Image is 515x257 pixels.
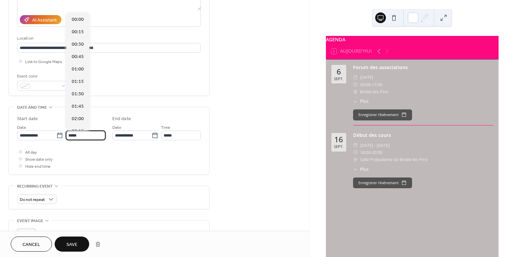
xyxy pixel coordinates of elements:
[72,103,84,110] span: 01:45
[112,124,121,131] span: Date
[353,156,358,163] div: ​
[72,115,84,122] span: 02:00
[25,58,62,65] span: Link to Google Maps
[353,166,358,173] div: ​
[370,149,372,156] span: -
[72,29,84,36] span: 00:15
[112,115,131,122] div: End date
[72,78,84,85] span: 01:15
[353,177,412,188] button: Enregistrer l'événement
[17,35,199,42] div: Location
[55,237,89,252] button: Save
[25,156,53,163] span: Show date only
[353,109,412,120] button: Enregistrer l'événement
[360,142,390,149] span: [DATE] - [DATE]
[353,149,358,156] div: ​
[25,163,51,170] span: Hide end time
[370,81,372,88] span: -
[72,66,84,73] span: 01:00
[360,74,373,81] span: [DATE]
[353,98,358,105] div: ​
[353,166,369,173] button: ​Plus
[353,88,358,95] div: ​
[353,74,358,81] div: ​
[334,77,343,81] div: sept.
[360,156,428,163] span: Salle Polyvalente de Brette-les-Pins
[20,15,61,24] button: AI Assistant
[353,64,493,71] div: Forum des associations
[17,183,53,190] span: Recurring event
[66,241,77,248] span: Save
[360,81,370,88] span: 09:00
[17,73,67,80] div: Event color
[72,16,84,23] span: 00:00
[11,237,52,252] button: Cancel
[20,196,45,204] span: Do not repeat
[17,104,47,111] span: Date and time
[32,17,57,24] div: AI Assistant
[72,53,84,60] span: 00:45
[353,132,493,139] div: Début des cours
[353,98,369,105] button: ​Plus
[66,124,75,131] span: Time
[334,136,343,144] div: 16
[17,229,36,248] div: ;
[161,124,170,131] span: Time
[72,41,84,48] span: 00:30
[25,149,37,156] span: All day
[372,81,382,88] span: 17:00
[17,115,38,122] div: Start date
[372,149,382,156] span: 20:30
[326,36,499,43] div: AGENDA
[353,142,358,149] div: ​
[22,241,40,248] span: Cancel
[360,166,368,173] span: Plus
[360,98,368,105] span: Plus
[17,217,43,224] span: Event image
[72,128,84,135] span: 02:15
[353,81,358,88] div: ​
[72,91,84,98] span: 01:30
[360,149,370,156] span: 18:00
[337,68,341,76] div: 6
[360,88,388,95] span: Brette-les-Pins
[334,145,343,148] div: sept.
[17,124,26,131] span: Date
